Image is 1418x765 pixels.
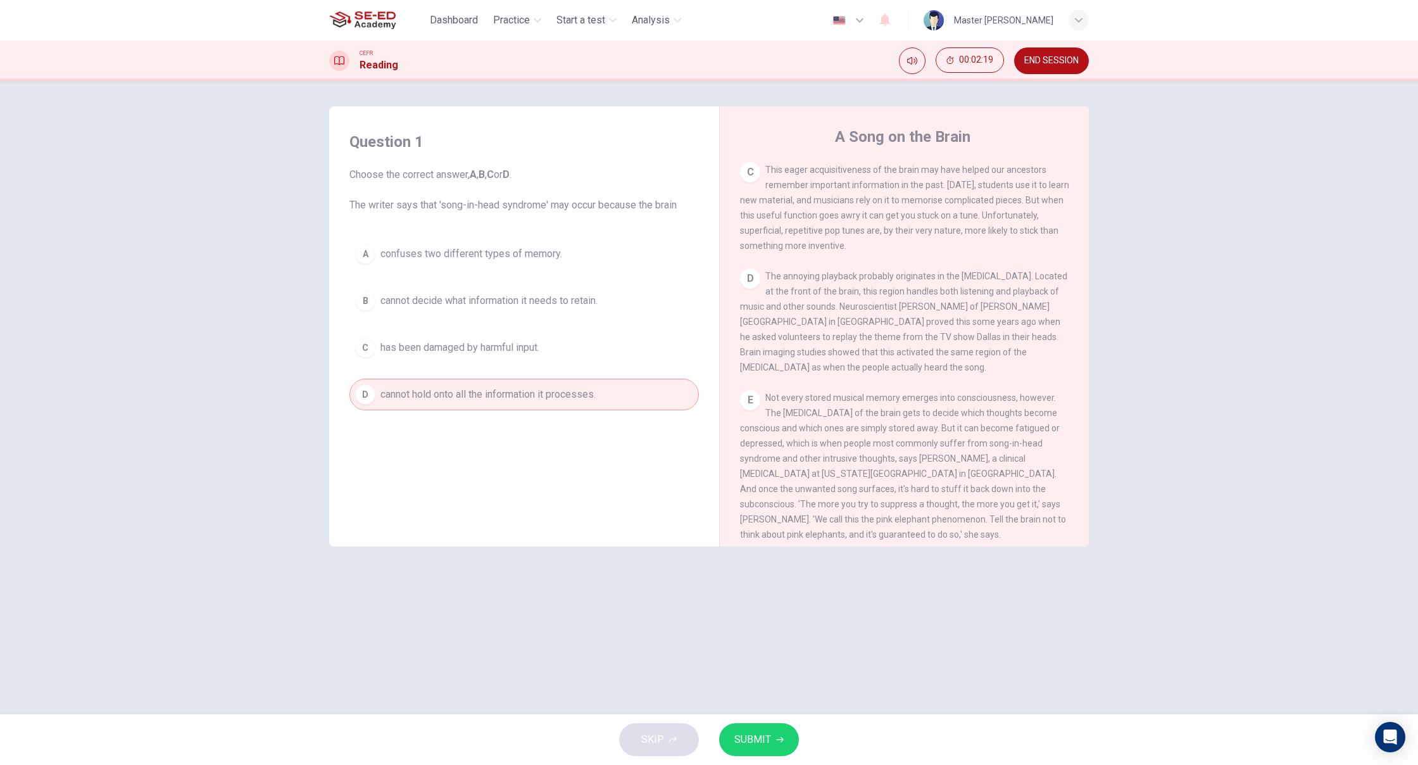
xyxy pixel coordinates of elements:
[488,9,546,32] button: Practice
[632,13,670,28] span: Analysis
[831,16,847,25] img: en
[380,387,596,402] span: cannot hold onto all the information it processes.
[360,58,398,73] h1: Reading
[349,285,699,317] button: Bcannot decide what information it needs to retain.
[329,8,425,33] a: SE-ED Academy logo
[349,238,699,270] button: Aconfuses two different types of memory.
[740,393,1066,540] span: Not every stored musical memory emerges into consciousness, however. The [MEDICAL_DATA] of the br...
[899,47,925,74] div: Mute
[355,244,375,264] div: A
[360,49,373,58] span: CEFR
[470,168,477,180] b: A
[627,9,686,32] button: Analysis
[380,340,539,355] span: has been damaged by harmful input.
[556,13,605,28] span: Start a test
[355,338,375,358] div: C
[1014,47,1089,74] button: END SESSION
[1024,56,1079,66] span: END SESSION
[503,168,510,180] b: D
[835,127,970,147] h4: A Song on the Brain
[719,723,799,756] button: SUBMIT
[740,390,760,410] div: E
[740,165,1069,251] span: This eager acquisitiveness of the brain may have helped our ancestors remember important informat...
[740,271,1067,372] span: The annoying playback probably originates in the [MEDICAL_DATA]. Located at the front of the brai...
[959,55,993,65] span: 00:02:19
[380,293,598,308] span: cannot decide what information it needs to retain.
[493,13,530,28] span: Practice
[936,47,1004,73] button: 00:02:19
[487,168,494,180] b: C
[734,731,771,749] span: SUBMIT
[924,10,944,30] img: Profile picture
[425,9,483,32] button: Dashboard
[329,8,396,33] img: SE-ED Academy logo
[740,162,760,182] div: C
[349,332,699,364] button: Chas been damaged by harmful input.
[349,167,699,213] span: Choose the correct answer, , , or . The writer says that 'song-in-head syndrome' may occur becaus...
[349,379,699,410] button: Dcannot hold onto all the information it processes.
[355,291,375,311] div: B
[355,384,375,405] div: D
[430,13,478,28] span: Dashboard
[740,269,760,289] div: D
[551,9,622,32] button: Start a test
[954,13,1053,28] div: Master [PERSON_NAME]
[380,246,562,262] span: confuses two different types of memory.
[936,47,1004,74] div: Hide
[349,132,699,152] h4: Question 1
[1375,722,1405,752] div: Open Intercom Messenger
[479,168,485,180] b: B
